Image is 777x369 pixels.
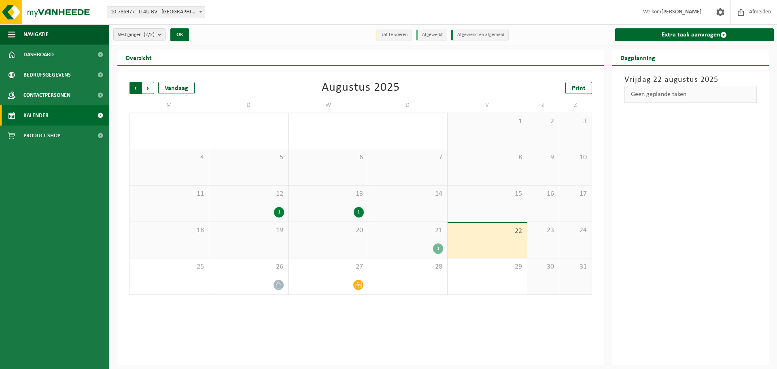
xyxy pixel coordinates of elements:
div: 1 [274,207,284,218]
span: 17 [563,190,587,198]
span: Volgende [142,82,154,94]
span: 10-786977 - IT4U BV - RUMBEKE [107,6,205,18]
span: Print [572,85,586,92]
li: Uit te voeren [376,30,412,41]
span: Navigatie [23,24,49,45]
strong: [PERSON_NAME] [661,9,702,15]
div: Geen geplande taken [624,86,757,103]
span: 30 [531,262,555,271]
h3: Vrijdag 22 augustus 2025 [624,74,757,86]
td: D [209,98,289,113]
span: Kalender [23,105,49,126]
span: 29 [452,262,523,271]
h2: Overzicht [117,49,160,65]
span: 10 [563,153,587,162]
span: 19 [213,226,284,235]
td: V [448,98,527,113]
td: M [129,98,209,113]
div: 1 [433,243,443,254]
div: Vandaag [158,82,195,94]
span: 1 [452,117,523,126]
td: W [289,98,368,113]
span: 31 [563,262,587,271]
count: (2/2) [144,32,155,37]
span: 2 [531,117,555,126]
span: 4 [134,153,205,162]
span: 11 [134,190,205,198]
h2: Dagplanning [612,49,663,65]
td: Z [559,98,592,113]
span: 6 [293,153,364,162]
span: 25 [134,262,205,271]
span: 28 [372,262,444,271]
span: Product Shop [23,126,60,146]
span: 14 [372,190,444,198]
span: 18 [134,226,205,235]
span: Vorige [129,82,142,94]
span: Vestigingen [118,29,155,41]
span: 16 [531,190,555,198]
li: Afgewerkt [416,30,447,41]
span: 26 [213,262,284,271]
button: OK [170,28,189,41]
td: Z [527,98,560,113]
span: 21 [372,226,444,235]
span: Contactpersonen [23,85,70,105]
span: 7 [372,153,444,162]
div: 1 [354,207,364,218]
span: 20 [293,226,364,235]
span: Bedrijfsgegevens [23,65,71,85]
div: Augustus 2025 [322,82,400,94]
span: 9 [531,153,555,162]
span: 24 [563,226,587,235]
a: Extra taak aanvragen [615,28,774,41]
button: Vestigingen(2/2) [113,28,166,41]
span: 5 [213,153,284,162]
a: Print [565,82,592,94]
span: 8 [452,153,523,162]
span: 12 [213,190,284,198]
span: 23 [531,226,555,235]
span: Dashboard [23,45,54,65]
span: 15 [452,190,523,198]
span: 27 [293,262,364,271]
li: Afgewerkt en afgemeld [451,30,509,41]
span: 22 [452,227,523,236]
td: D [368,98,448,113]
span: 13 [293,190,364,198]
span: 3 [563,117,587,126]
